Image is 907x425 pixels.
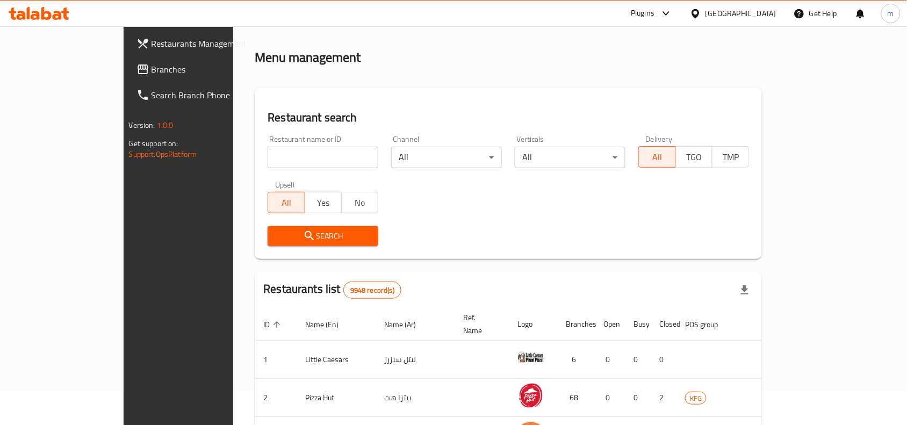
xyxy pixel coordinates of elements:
[595,379,625,417] td: 0
[268,147,378,168] input: Search for restaurant name or ID..
[129,136,178,150] span: Get support on:
[344,285,401,296] span: 9948 record(s)
[557,341,595,379] td: 6
[263,281,401,299] h2: Restaurants list
[680,149,708,165] span: TGO
[263,318,284,331] span: ID
[391,147,502,168] div: All
[255,379,297,417] td: 2
[268,226,378,246] button: Search
[376,379,455,417] td: بيتزا هت
[651,341,676,379] td: 0
[129,147,197,161] a: Support.OpsPlatform
[255,341,297,379] td: 1
[255,49,361,66] h2: Menu management
[376,341,455,379] td: ليتل سيزرز
[268,192,305,213] button: All
[128,56,275,82] a: Branches
[128,82,275,108] a: Search Branch Phone
[732,277,758,303] div: Export file
[888,8,894,19] span: m
[675,146,712,168] button: TGO
[152,89,267,102] span: Search Branch Phone
[275,181,295,189] label: Upsell
[517,382,544,409] img: Pizza Hut
[343,282,401,299] div: Total records count
[625,341,651,379] td: 0
[631,7,654,20] div: Plugins
[686,392,706,405] span: KFG
[463,311,496,337] span: Ref. Name
[595,308,625,341] th: Open
[625,379,651,417] td: 0
[515,147,625,168] div: All
[706,8,776,19] div: [GEOGRAPHIC_DATA]
[309,195,337,211] span: Yes
[517,344,544,371] img: Little Caesars
[305,192,342,213] button: Yes
[157,118,174,132] span: 1.0.0
[152,37,267,50] span: Restaurants Management
[129,118,155,132] span: Version:
[651,308,676,341] th: Closed
[305,318,352,331] span: Name (En)
[651,379,676,417] td: 2
[712,146,749,168] button: TMP
[646,135,673,143] label: Delivery
[297,341,376,379] td: Little Caesars
[643,149,671,165] span: All
[557,379,595,417] td: 68
[128,31,275,56] a: Restaurants Management
[685,318,732,331] span: POS group
[638,146,675,168] button: All
[346,195,374,211] span: No
[717,149,745,165] span: TMP
[341,192,378,213] button: No
[272,195,300,211] span: All
[297,379,376,417] td: Pizza Hut
[293,15,297,27] li: /
[557,308,595,341] th: Branches
[268,110,749,126] h2: Restaurant search
[625,308,651,341] th: Busy
[595,341,625,379] td: 0
[276,229,370,243] span: Search
[301,15,373,27] span: Menu management
[152,63,267,76] span: Branches
[509,308,557,341] th: Logo
[384,318,430,331] span: Name (Ar)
